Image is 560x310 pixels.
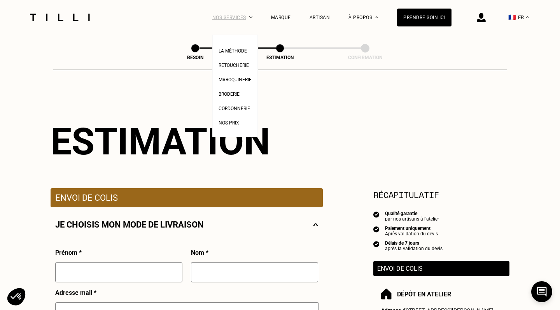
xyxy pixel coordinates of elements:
[219,63,249,68] span: Retoucherie
[373,240,380,247] img: icon list info
[377,265,506,272] p: Envoi de colis
[55,220,204,229] p: Je choisis mon mode de livraison
[55,193,318,203] p: Envoi de colis
[313,220,318,229] img: svg+xml;base64,PHN2ZyBmaWxsPSJub25lIiBoZWlnaHQ9IjE0IiB2aWV3Qm94PSIwIDAgMjggMTQiIHdpZHRoPSIyOCIgeG...
[219,75,252,83] a: Maroquinerie
[51,120,509,163] div: Estimation
[219,91,240,97] span: Broderie
[526,16,529,18] img: menu déroulant
[219,103,250,112] a: Cordonnerie
[241,55,319,60] div: Estimation
[219,118,239,126] a: Nos prix
[219,106,250,111] span: Cordonnerie
[219,46,247,54] a: La Méthode
[249,16,252,18] img: Menu déroulant
[373,211,380,218] img: icon list info
[397,9,451,26] a: Prendre soin ici
[219,48,247,54] span: La Méthode
[55,289,96,296] p: Adresse mail *
[219,89,240,97] a: Broderie
[385,216,439,222] div: par nos artisans à l'atelier
[385,226,438,231] div: Paiement uniquement
[310,15,330,20] a: Artisan
[373,226,380,233] img: icon list info
[219,77,252,82] span: Maroquinerie
[156,55,234,60] div: Besoin
[219,120,239,126] span: Nos prix
[373,188,509,201] section: Récapitulatif
[385,246,443,251] div: après la validation du devis
[55,249,82,256] p: Prénom *
[381,289,392,299] img: Dépôt en atelier
[271,15,291,20] a: Marque
[385,231,438,236] div: Après validation du devis
[385,240,443,246] div: Délais de 7 jours
[326,55,404,60] div: Confirmation
[385,211,439,216] div: Qualité garantie
[508,14,516,21] span: 🇫🇷
[27,14,93,21] img: Logo du service de couturière Tilli
[397,291,451,298] b: Dépôt en atelier
[191,249,208,256] p: Nom *
[219,60,249,68] a: Retoucherie
[375,16,378,18] img: Menu déroulant à propos
[477,13,486,22] img: icône connexion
